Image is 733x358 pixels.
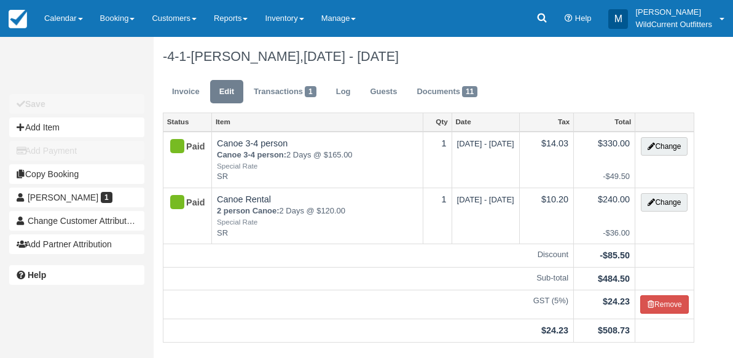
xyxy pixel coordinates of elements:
button: Add Item [9,117,144,137]
em: Special Rate [217,217,418,228]
em: SR [217,228,418,239]
a: Guests [361,80,406,104]
a: Log [327,80,360,104]
div: Paid [168,137,196,157]
strong: $24.23 [603,296,630,306]
em: Sub-total [168,272,568,284]
button: Change [641,137,688,156]
b: Help [28,270,46,280]
a: [PERSON_NAME] 1 [9,188,144,207]
strong: $24.23 [541,325,568,335]
b: Save [25,99,45,109]
a: Total [574,113,635,130]
a: Date [452,113,519,130]
span: Help [575,14,592,23]
p: WildCurrent Outfitters [635,18,712,31]
span: [DATE] - [DATE] [304,49,399,64]
a: Edit [210,80,243,104]
a: Help [9,265,144,285]
span: Change Customer Attribution [28,216,138,226]
strong: $508.73 [598,325,630,335]
a: Status [163,113,211,130]
a: Documents11 [407,80,487,104]
em: 2 Days @ $120.00 [217,205,418,227]
td: 1 [423,132,452,188]
button: Add Payment [9,141,144,161]
td: 1 [423,188,452,244]
button: Copy Booking [9,164,144,184]
em: 2 Days @ $165.00 [217,149,418,171]
td: $330.00 [574,132,635,188]
td: $14.03 [519,132,573,188]
button: Change [641,193,688,212]
i: Help [565,15,573,23]
a: Transactions1 [245,80,326,104]
h1: -4-1-[PERSON_NAME], [163,49,694,64]
span: 11 [462,86,477,97]
strong: Canoe 3-4 person [217,150,286,159]
em: Discount [168,249,568,261]
td: $10.20 [519,188,573,244]
span: [DATE] - [DATE] [457,139,514,148]
span: [DATE] - [DATE] [457,195,514,204]
strong: 2 person Canoe [217,206,280,215]
button: Add Partner Attribution [9,234,144,254]
button: Remove [640,295,689,314]
a: Qty [423,113,451,130]
em: Special Rate [217,161,418,172]
td: Canoe 3-4 person [212,132,423,188]
img: checkfront-main-nav-mini-logo.png [9,10,27,28]
a: Tax [520,113,573,130]
td: $240.00 [574,188,635,244]
a: Invoice [163,80,209,104]
span: 1 [305,86,316,97]
span: [PERSON_NAME] [28,193,98,202]
button: Save [9,94,144,114]
em: -$36.00 [579,228,630,239]
button: Change Customer Attribution [9,211,144,231]
em: SR [217,171,418,183]
span: 1 [101,192,112,203]
div: Paid [168,193,196,213]
strong: $484.50 [598,274,630,284]
p: [PERSON_NAME] [635,6,712,18]
em: -$49.50 [579,171,630,183]
td: Canoe Rental [212,188,423,244]
a: Item [212,113,423,130]
strong: -$85.50 [600,250,630,260]
em: GST (5%) [168,295,568,307]
div: M [608,9,628,29]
